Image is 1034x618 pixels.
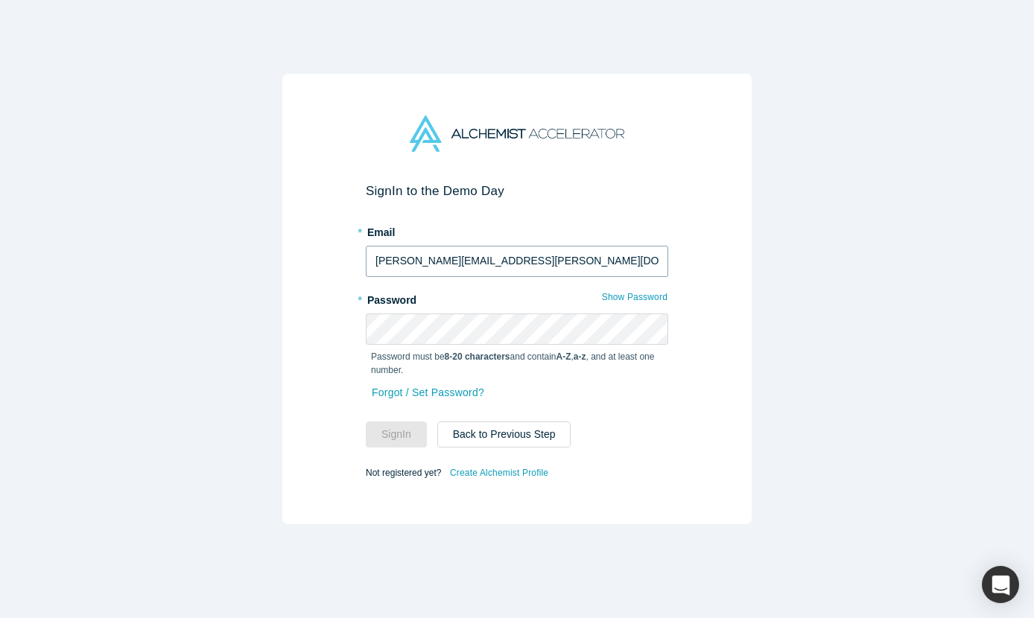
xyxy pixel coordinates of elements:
strong: 8-20 characters [445,351,510,362]
img: Alchemist Accelerator Logo [410,115,624,152]
a: Create Alchemist Profile [449,463,549,482]
a: Forgot / Set Password? [371,380,485,406]
span: Not registered yet? [366,467,441,477]
strong: a-z [574,351,586,362]
h2: Sign In to the Demo Day [366,183,668,199]
button: Show Password [601,287,668,307]
button: SignIn [366,421,427,447]
label: Password [366,287,668,308]
label: Email [366,220,668,240]
p: Password must be and contain , , and at least one number. [371,350,663,377]
strong: A-Z [556,351,571,362]
button: Back to Previous Step [437,421,571,447]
